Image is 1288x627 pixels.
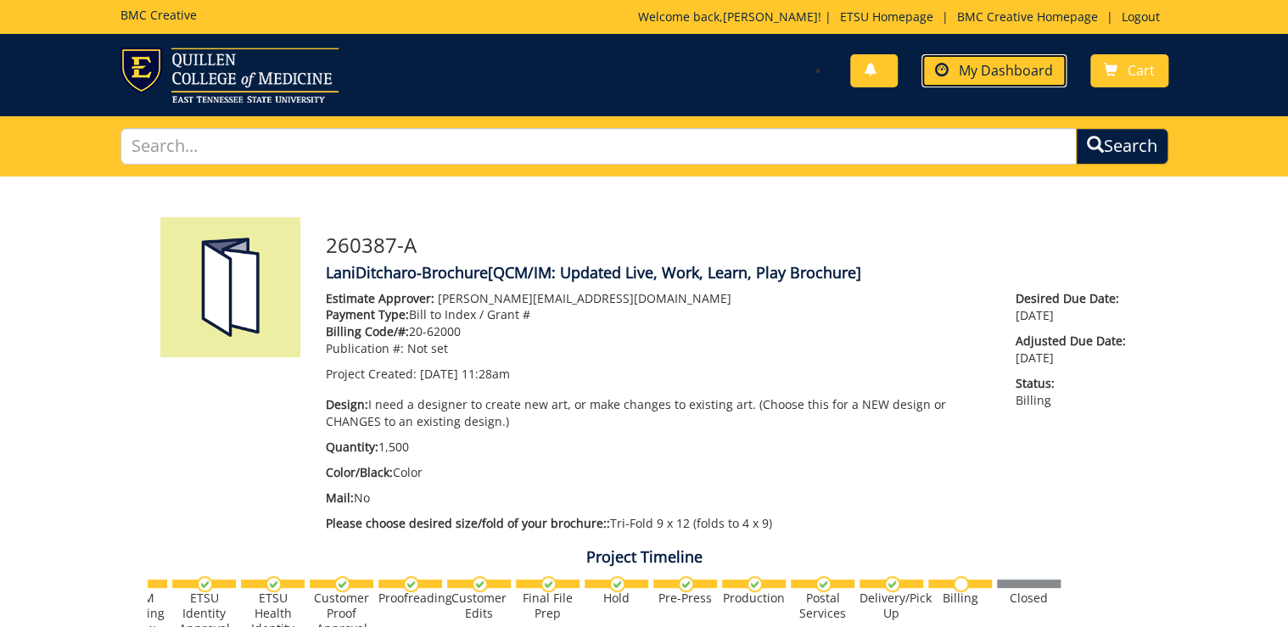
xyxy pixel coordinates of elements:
[447,591,511,621] div: Customer Edits
[884,576,900,592] img: checkmark
[585,591,648,606] div: Hold
[148,549,1140,566] h4: Project Timeline
[1113,8,1168,25] a: Logout
[516,591,580,621] div: Final File Prep
[326,515,990,532] p: Tri-Fold 9 x 12 (folds to 4 x 9)
[815,576,832,592] img: checkmark
[1090,54,1168,87] a: Cart
[832,8,942,25] a: ETSU Homepage
[1016,333,1128,350] span: Adjusted Due Date:
[1016,333,1128,367] p: [DATE]
[921,54,1067,87] a: My Dashboard
[1016,290,1128,307] span: Desired Due Date:
[678,576,694,592] img: checkmark
[949,8,1106,25] a: BMC Creative Homepage
[326,515,610,531] span: Please choose desired size/fold of your brochure::
[378,591,442,606] div: Proofreading
[326,265,1128,282] h4: LaniDitcharo-Brochure
[653,591,717,606] div: Pre-Press
[472,576,488,592] img: checkmark
[326,323,990,340] p: 20-62000
[326,396,368,412] span: Design:
[928,591,992,606] div: Billing
[1128,61,1155,80] span: Cart
[120,48,339,103] img: ETSU logo
[326,290,434,306] span: Estimate Approver:
[326,439,378,455] span: Quantity:
[1016,290,1128,324] p: [DATE]
[120,128,1077,165] input: Search...
[326,290,990,307] p: [PERSON_NAME][EMAIL_ADDRESS][DOMAIN_NAME]
[326,464,393,480] span: Color/Black:
[326,490,990,507] p: No
[488,262,861,283] span: [QCM/IM: Updated Live, Work, Learn, Play Brochure]
[860,591,923,621] div: Delivery/Pick Up
[959,61,1053,80] span: My Dashboard
[334,576,350,592] img: checkmark
[326,490,354,506] span: Mail:
[197,576,213,592] img: checkmark
[326,439,990,456] p: 1,500
[609,576,625,592] img: checkmark
[326,396,990,430] p: I need a designer to create new art, or make changes to existing art. (Choose this for a NEW desi...
[160,217,300,357] img: Product featured image
[326,306,990,323] p: Bill to Index / Grant #
[326,366,417,382] span: Project Created:
[326,306,409,322] span: Payment Type:
[1076,128,1168,165] button: Search
[120,8,197,21] h5: BMC Creative
[723,8,818,25] a: [PERSON_NAME]
[1016,375,1128,409] p: Billing
[407,340,448,356] span: Not set
[326,340,404,356] span: Publication #:
[638,8,1168,25] p: Welcome back, ! | | |
[326,464,990,481] p: Color
[722,591,786,606] div: Production
[266,576,282,592] img: checkmark
[747,576,763,592] img: checkmark
[420,366,510,382] span: [DATE] 11:28am
[791,591,854,621] div: Postal Services
[326,234,1128,256] h3: 260387-A
[540,576,557,592] img: checkmark
[326,323,409,339] span: Billing Code/#:
[1016,375,1128,392] span: Status:
[997,591,1061,606] div: Closed
[403,576,419,592] img: checkmark
[953,576,969,592] img: no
